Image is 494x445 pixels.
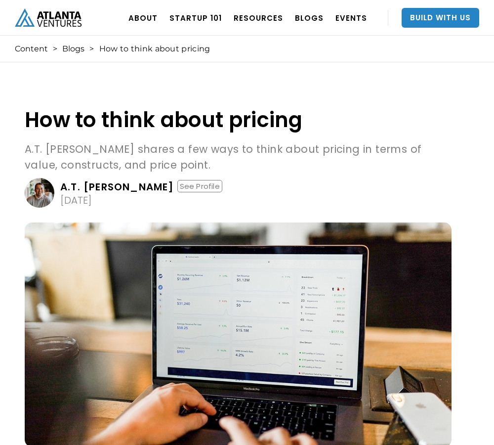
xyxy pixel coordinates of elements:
a: EVENTS [335,4,367,32]
a: A.T. [PERSON_NAME]See Profile[DATE] [25,178,452,208]
a: Build With Us [402,8,479,28]
div: How to think about pricing [99,44,210,54]
a: Blogs [62,44,84,54]
a: Startup 101 [169,4,222,32]
a: BLOGS [295,4,324,32]
a: ABOUT [128,4,158,32]
div: > [89,44,94,54]
a: RESOURCES [234,4,283,32]
div: > [53,44,57,54]
div: See Profile [177,180,222,192]
div: [DATE] [60,195,92,205]
div: A.T. [PERSON_NAME] [60,182,174,192]
a: Content [15,44,48,54]
p: A.T. [PERSON_NAME] shares a few ways to think about pricing in terms of value, constructs, and pr... [25,141,452,173]
h1: How to think about pricing [25,108,452,132]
